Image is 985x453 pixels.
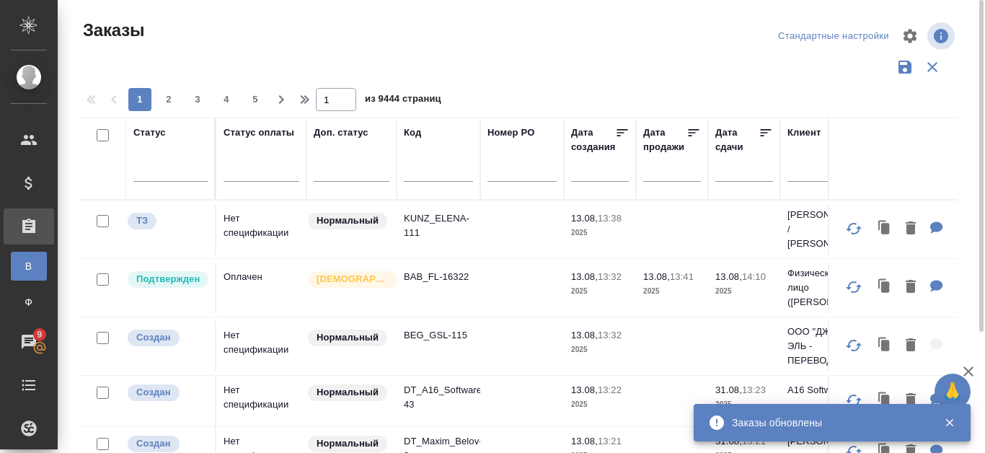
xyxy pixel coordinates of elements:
button: Удалить [898,273,923,302]
p: 13:21 [598,436,622,447]
p: ООО "ДЖИ ЭС ЭЛЬ - ПЕРЕВОДЫ" [787,325,857,368]
button: 🙏 [935,374,971,410]
div: Клиент [787,126,821,140]
p: 13:32 [598,330,622,340]
span: 5 [244,92,267,107]
p: KUNZ_ELENA-111 [404,211,473,240]
p: 2025 [715,397,773,412]
p: Создан [136,330,171,345]
p: Нормальный [317,385,379,400]
p: 13:38 [598,213,622,224]
p: ТЗ [136,214,148,228]
button: Закрыть [935,416,964,429]
span: 4 [215,92,238,107]
div: Статус по умолчанию для стандартных заказов [306,211,389,231]
div: Выставляет КМ после уточнения всех необходимых деталей и получения согласия клиента на запуск. С ... [126,270,208,289]
button: Удалить [898,331,923,361]
td: Нет спецификации [216,376,306,426]
p: 13.08, [571,213,598,224]
button: Обновить [836,328,871,363]
p: Создан [136,385,171,400]
p: 2025 [571,226,629,240]
p: Нормальный [317,436,379,451]
button: Сбросить фильтры [919,53,946,81]
span: Посмотреть информацию [927,22,958,50]
span: Настроить таблицу [893,19,927,53]
div: Дата создания [571,126,615,154]
span: 2 [157,92,180,107]
span: из 9444 страниц [365,90,441,111]
button: Клонировать [871,273,898,302]
td: Нет спецификации [216,204,306,255]
span: Ф [18,295,40,309]
p: Нормальный [317,214,379,228]
button: Обновить [836,383,871,418]
p: 13.08, [571,384,598,395]
p: BEG_GSL-115 [404,328,473,343]
p: 13.08, [571,271,598,282]
p: 13:22 [598,384,622,395]
span: В [18,259,40,273]
p: BAB_FL-16322 [404,270,473,284]
a: В [11,252,47,281]
button: Клонировать [871,214,898,244]
p: Подтвержден [136,272,200,286]
div: split button [774,25,893,48]
div: Статус по умолчанию для стандартных заказов [306,328,389,348]
button: 5 [244,88,267,111]
span: 🙏 [940,377,965,407]
div: Выставляется автоматически при создании заказа [126,328,208,348]
p: 13.08, [571,330,598,340]
div: Номер PO [487,126,534,140]
p: 2025 [715,284,773,299]
div: Дата продажи [643,126,686,154]
div: Статус [133,126,166,140]
div: Дата сдачи [715,126,759,154]
p: 13:32 [598,271,622,282]
p: 13.08, [715,271,742,282]
p: 2025 [571,397,629,412]
button: Обновить [836,270,871,304]
button: Клонировать [871,386,898,415]
p: 2025 [571,284,629,299]
p: 14:10 [742,271,766,282]
button: Удалить [898,214,923,244]
a: 9 [4,324,54,360]
button: Удалить [898,386,923,415]
p: 2025 [643,284,701,299]
p: [PERSON_NAME] / [PERSON_NAME] [787,208,857,251]
div: Статус по умолчанию для стандартных заказов [306,383,389,403]
p: Нормальный [317,330,379,345]
p: 13:41 [670,271,694,282]
p: 13.08, [643,271,670,282]
button: 4 [215,88,238,111]
p: A16 Software [787,383,857,397]
button: 3 [186,88,209,111]
div: Код [404,126,421,140]
button: Клонировать [871,331,898,361]
div: Выставляется автоматически для первых 3 заказов нового контактного лица. Особое внимание [306,270,389,289]
a: Ф [11,288,47,317]
p: [DEMOGRAPHIC_DATA] [317,272,389,286]
p: Создан [136,436,171,451]
p: 31.08, [715,384,742,395]
p: 13.08, [571,436,598,447]
button: Сохранить фильтры [891,53,919,81]
span: 9 [28,327,50,342]
button: Обновить [836,211,871,246]
p: Физическое лицо ([PERSON_NAME]) [787,266,857,309]
td: Оплачен [216,263,306,313]
div: Заказы обновлены [732,415,922,430]
p: 2025 [571,343,629,357]
button: 2 [157,88,180,111]
p: DT_A16_Software-43 [404,383,473,412]
span: Заказы [79,19,144,42]
div: Доп. статус [314,126,368,140]
td: Нет спецификации [216,321,306,371]
div: Выставляет КМ при отправке заказа на расчет верстке (для тикета) или для уточнения сроков на прои... [126,211,208,231]
span: 3 [186,92,209,107]
div: Выставляется автоматически при создании заказа [126,383,208,403]
div: Статус оплаты [224,126,294,140]
p: 13:23 [742,384,766,395]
